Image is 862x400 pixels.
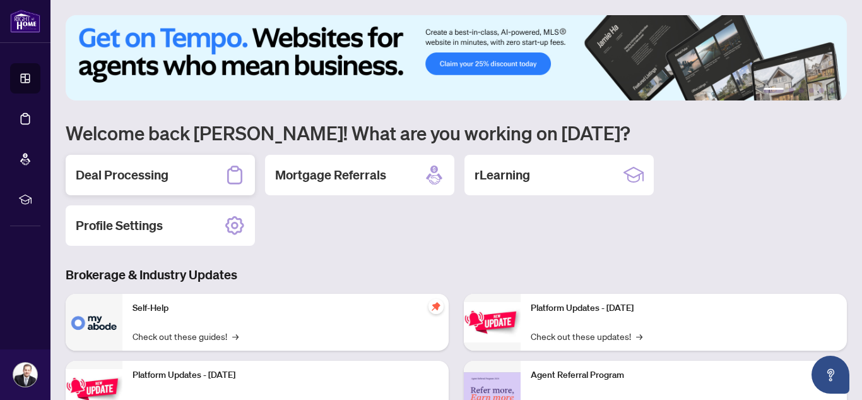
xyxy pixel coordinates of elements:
[76,166,168,184] h2: Deal Processing
[76,217,163,234] h2: Profile Settings
[636,329,642,343] span: →
[13,363,37,387] img: Profile Icon
[66,121,847,145] h1: Welcome back [PERSON_NAME]! What are you working on [DATE]?
[133,329,239,343] a: Check out these guides!→
[133,301,439,315] p: Self-Help
[819,88,824,93] button: 5
[66,294,122,351] img: Self-Help
[764,88,784,93] button: 1
[812,356,849,394] button: Open asap
[531,301,837,315] p: Platform Updates - [DATE]
[531,329,642,343] a: Check out these updates!→
[789,88,794,93] button: 2
[464,302,521,342] img: Platform Updates - June 23, 2025
[809,88,814,93] button: 4
[66,266,847,284] h3: Brokerage & Industry Updates
[275,166,386,184] h2: Mortgage Referrals
[531,368,837,382] p: Agent Referral Program
[232,329,239,343] span: →
[10,9,40,33] img: logo
[475,166,530,184] h2: rLearning
[66,15,847,100] img: Slide 0
[428,299,444,314] span: pushpin
[799,88,804,93] button: 3
[133,368,439,382] p: Platform Updates - [DATE]
[829,88,834,93] button: 6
